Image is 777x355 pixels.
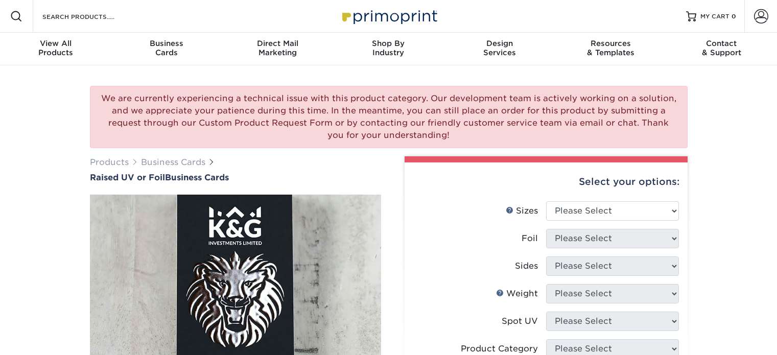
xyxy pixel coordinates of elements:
a: DesignServices [444,33,555,65]
a: BusinessCards [111,33,222,65]
div: Sizes [506,205,538,217]
div: Services [444,39,555,57]
input: SEARCH PRODUCTS..... [41,10,141,22]
h1: Business Cards [90,173,381,182]
span: Contact [666,39,777,48]
span: MY CART [700,12,729,21]
div: Product Category [461,343,538,355]
div: Cards [111,39,222,57]
span: Business [111,39,222,48]
a: Direct MailMarketing [222,33,333,65]
div: & Templates [555,39,666,57]
div: Sides [515,260,538,272]
div: Marketing [222,39,333,57]
div: Select your options: [413,162,679,201]
a: Raised UV or FoilBusiness Cards [90,173,381,182]
a: Resources& Templates [555,33,666,65]
div: & Support [666,39,777,57]
div: Weight [496,288,538,300]
span: 0 [732,13,736,20]
a: Business Cards [141,157,205,167]
div: We are currently experiencing a technical issue with this product category. Our development team ... [90,86,688,148]
span: Raised UV or Foil [90,173,165,182]
span: Design [444,39,555,48]
a: Shop ByIndustry [333,33,444,65]
img: Primoprint [338,5,440,27]
a: Contact& Support [666,33,777,65]
a: Products [90,157,129,167]
div: Foil [522,232,538,245]
span: Shop By [333,39,444,48]
div: Spot UV [502,315,538,327]
span: Direct Mail [222,39,333,48]
div: Industry [333,39,444,57]
span: Resources [555,39,666,48]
